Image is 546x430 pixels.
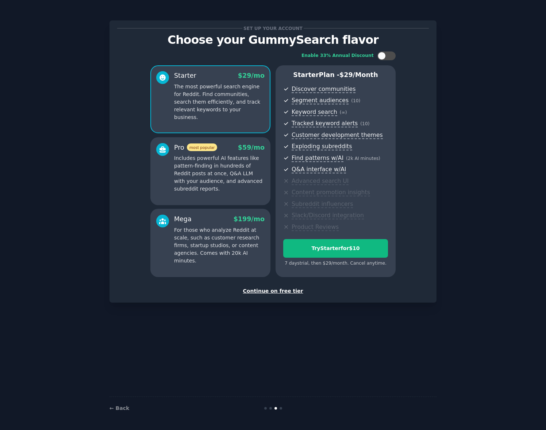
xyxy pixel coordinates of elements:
span: Keyword search [292,108,337,116]
div: Continue on free tier [117,287,429,295]
div: 7 days trial, then $ 29 /month . Cancel anytime. [283,260,388,267]
span: $ 59 /mo [238,144,265,151]
div: Mega [174,215,192,224]
div: Try Starter for $10 [284,245,388,252]
p: Choose your GummySearch flavor [117,34,429,46]
span: Discover communities [292,85,355,93]
span: ( 2k AI minutes ) [346,156,380,161]
span: $ 29 /month [339,71,378,78]
span: $ 29 /mo [238,72,265,79]
span: ( 10 ) [351,98,360,103]
span: Q&A interface w/AI [292,166,346,173]
div: Enable 33% Annual Discount [301,53,374,59]
p: The most powerful search engine for Reddit. Find communities, search them efficiently, and track ... [174,83,265,121]
span: Exploding subreddits [292,143,352,150]
span: ( 10 ) [360,121,369,126]
p: Includes powerful AI features like pattern-finding in hundreds of Reddit posts at once, Q&A LLM w... [174,154,265,193]
span: Advanced search UI [292,177,349,185]
span: Tracked keyword alerts [292,120,358,127]
span: Slack/Discord integration [292,212,364,219]
span: Product Reviews [292,223,339,231]
span: $ 199 /mo [234,215,265,223]
span: Segment audiences [292,97,349,104]
span: most popular [187,143,218,151]
div: Starter [174,71,196,80]
a: ← Back [109,405,129,411]
span: Set up your account [242,24,304,32]
span: Customer development themes [292,131,383,139]
div: Pro [174,143,217,152]
span: ( ∞ ) [340,110,347,115]
span: Subreddit influencers [292,200,353,208]
span: Content promotion insights [292,189,370,196]
span: Find patterns w/AI [292,154,343,162]
p: Starter Plan - [283,70,388,80]
button: TryStarterfor$10 [283,239,388,258]
p: For those who analyze Reddit at scale, such as customer research firms, startup studios, or conte... [174,226,265,265]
